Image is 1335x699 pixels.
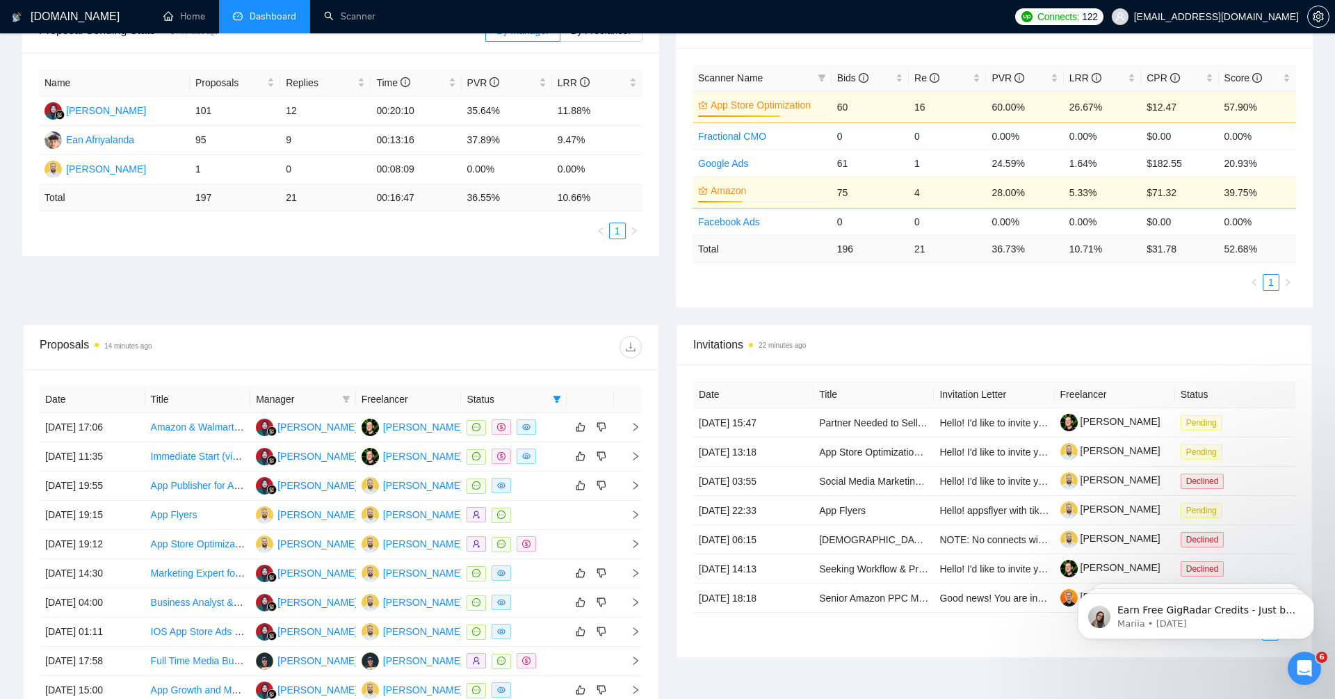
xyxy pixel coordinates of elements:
[630,227,638,235] span: right
[472,686,480,694] span: message
[497,540,505,548] span: message
[195,75,264,90] span: Proposals
[280,126,371,155] td: 9
[267,456,277,465] img: gigradar-bm.png
[39,70,190,97] th: Name
[572,682,589,698] button: like
[693,235,832,262] td: Total
[818,74,826,82] span: filter
[40,336,341,358] div: Proposals
[256,448,273,465] img: NF
[44,161,62,178] img: D
[711,97,823,113] a: App Store Optimization
[814,381,934,408] th: Title
[151,509,197,520] a: App Flyers
[1141,91,1218,122] td: $12.47
[256,479,357,490] a: NF[PERSON_NAME]
[1181,504,1228,515] a: Pending
[151,684,348,696] a: App Growth and Marketing Specialist Needed
[383,507,463,522] div: [PERSON_NAME]
[277,449,357,464] div: [PERSON_NAME]
[576,451,585,462] span: like
[597,597,606,608] span: dislike
[362,419,379,436] img: AU
[151,655,540,666] a: Full Time Media Buying Position - Amazon Advertising Specialist (Meta & Google a bonus)
[472,569,480,577] span: message
[819,417,1102,428] a: Partner Needed to Sell Amazon Product on Revenue Share Basis
[151,480,299,491] a: App Publisher for Android and iOS
[572,623,589,640] button: like
[1263,274,1279,291] li: 1
[698,186,708,195] span: crown
[1060,443,1078,460] img: c1FsMtjT7JW5GOZaLTXjhB2AJTNAMOogtjyTzHllroai8o8aPR7-elY9afEzl60I9x
[819,563,1119,575] a: Seeking Workflow & Process Automation Professionals – Paid Survey
[1037,9,1079,24] span: Connects:
[256,682,273,699] img: NF
[1141,235,1218,262] td: $ 31.78
[1064,150,1141,177] td: 1.64%
[190,70,280,97] th: Proposals
[462,126,552,155] td: 37.89%
[1224,72,1262,83] span: Score
[44,134,134,145] a: EAEan Afriyalanda
[1060,414,1078,431] img: c1ggvvhzv4-VYMujOMOeOswZPknE9dRuz1DQySv16Er8A15XMhSXDpGmfSVHCyPYds
[593,623,610,640] button: dislike
[1092,73,1101,83] span: info-circle
[592,223,609,239] li: Previous Page
[620,342,641,353] span: download
[66,161,146,177] div: [PERSON_NAME]
[400,77,410,87] span: info-circle
[832,235,909,262] td: 196
[1060,533,1160,544] a: [PERSON_NAME]
[1181,446,1228,457] a: Pending
[1147,72,1179,83] span: CPR
[371,155,461,184] td: 00:08:09
[1141,122,1218,150] td: $0.00
[1064,122,1141,150] td: 0.00%
[1181,532,1224,547] span: Declined
[597,480,606,491] span: dislike
[489,77,499,87] span: info-circle
[342,395,350,403] span: filter
[819,593,990,604] a: Senior Amazon PPC Manager/Operator
[277,536,357,552] div: [PERSON_NAME]
[256,596,357,607] a: NF[PERSON_NAME]
[66,132,134,147] div: Ean Afriyalanda
[190,126,280,155] td: 95
[256,625,357,636] a: NF[PERSON_NAME]
[256,594,273,611] img: NF
[362,477,379,495] img: D
[190,184,280,211] td: 197
[593,419,610,435] button: dislike
[362,596,463,607] a: D[PERSON_NAME]
[597,684,606,696] span: dislike
[256,623,273,641] img: NF
[597,227,605,235] span: left
[371,184,461,211] td: 00:16:47
[1181,503,1222,518] span: Pending
[698,72,763,83] span: Scanner Name
[1250,278,1259,287] span: left
[280,70,371,97] th: Replies
[151,451,605,462] a: Immediate Start (via Zoom) - Help Me Create a PPC Campaign on Roundel Media Studio for Target&#43;
[151,421,334,433] a: Amazon & Walmart Marketplace Specialist
[1316,652,1327,663] span: 6
[256,684,357,695] a: NF[PERSON_NAME]
[1141,150,1218,177] td: $182.55
[267,426,277,436] img: gigradar-bm.png
[592,223,609,239] button: left
[472,627,480,636] span: message
[1219,208,1296,235] td: 0.00%
[277,595,357,610] div: [PERSON_NAME]
[934,381,1054,408] th: Invitation Letter
[383,565,463,581] div: [PERSON_NAME]
[1141,177,1218,208] td: $71.32
[371,126,461,155] td: 00:13:16
[163,10,205,22] a: homeHome
[698,131,766,142] a: Fractional CMO
[986,150,1063,177] td: 24.59%
[572,477,589,494] button: like
[256,506,273,524] img: D
[362,448,379,465] img: AU
[151,597,506,608] a: Business Analyst & Marketing Research – Social Media Apps (TikTok & Instagram)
